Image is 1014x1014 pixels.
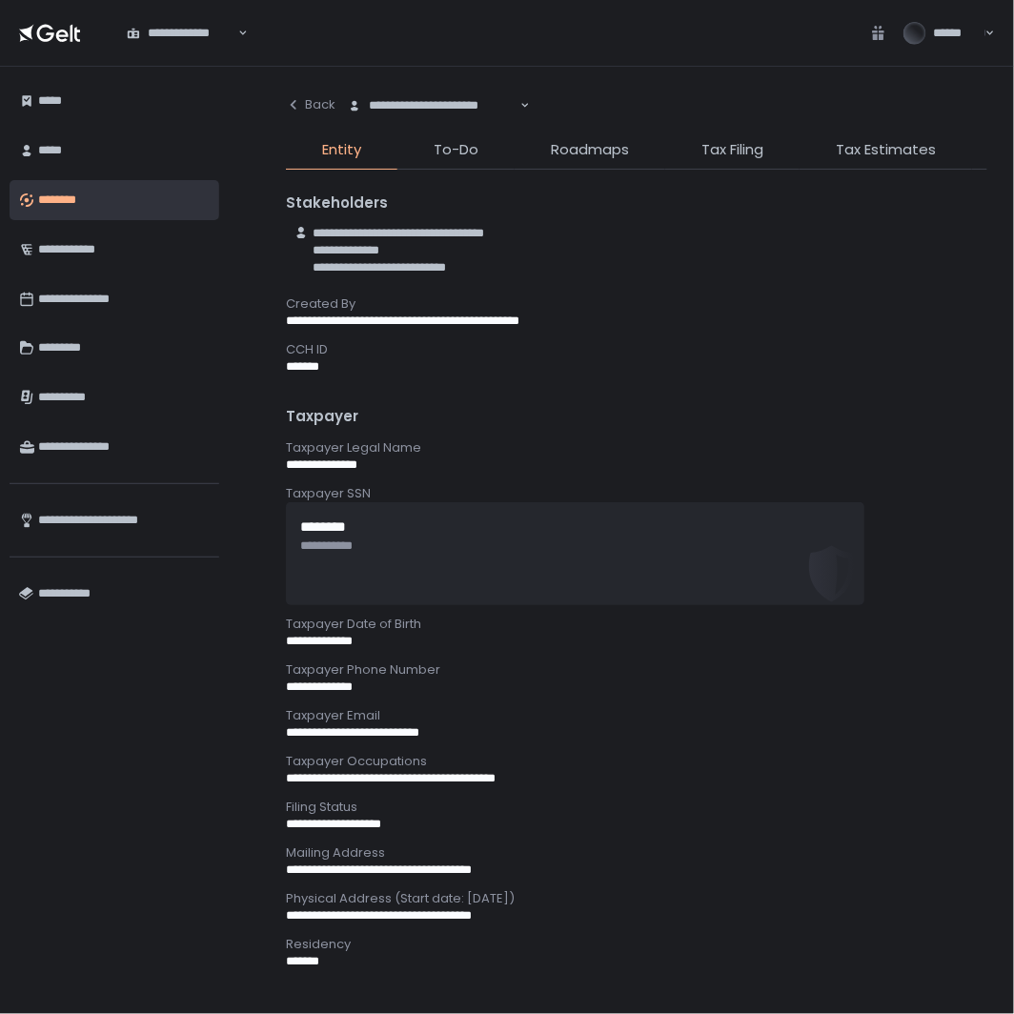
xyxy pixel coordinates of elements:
div: Taxpayer Phone Number [286,661,987,679]
div: Back [286,96,335,113]
div: Mailing Address [286,844,987,862]
div: Taxpayer Occupations [286,753,987,770]
div: Created By [286,295,987,313]
span: Tax Filing [701,139,763,161]
div: Stakeholders [286,193,987,214]
div: Residency [286,936,987,953]
div: Taxpayer Legal Name [286,439,987,456]
input: Search for option [517,96,518,115]
div: Taxpayer Date of Birth [286,616,987,633]
div: CCH ID [286,341,987,358]
span: Entity [322,139,361,161]
div: Physical Address (Start date: [DATE]) [286,890,987,907]
span: To-Do [434,139,478,161]
div: Search for option [335,86,530,126]
input: Search for option [235,24,236,43]
span: Roadmaps [551,139,629,161]
div: Filing Status [286,799,987,816]
div: Taxpayer SSN [286,485,987,502]
div: Search for option [114,12,248,52]
div: Taxpayer Email [286,707,987,724]
span: Tax Estimates [836,139,936,161]
div: Taxpayer [286,406,987,428]
button: Back [286,86,335,124]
